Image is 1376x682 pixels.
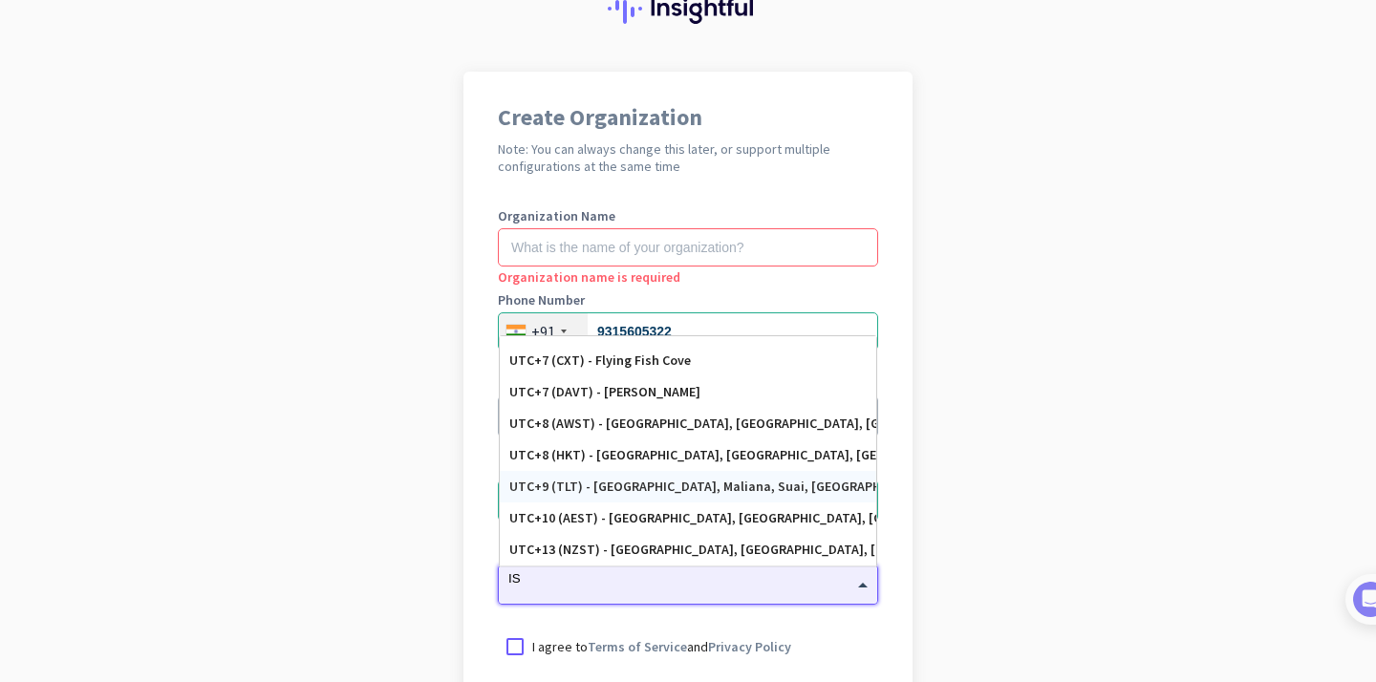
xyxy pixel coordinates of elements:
[498,209,878,223] label: Organization Name
[498,228,878,266] input: What is the name of your organization?
[509,447,867,463] div: UTC+8 (HKT) - [GEOGRAPHIC_DATA], [GEOGRAPHIC_DATA], [GEOGRAPHIC_DATA], [GEOGRAPHIC_DATA]
[588,638,687,655] a: Terms of Service
[509,542,867,558] div: UTC+13 (NZST) - [GEOGRAPHIC_DATA], [GEOGRAPHIC_DATA], [GEOGRAPHIC_DATA], [GEOGRAPHIC_DATA]
[509,479,867,495] div: UTC+9 (TLT) - [GEOGRAPHIC_DATA], Maliana, Suai, [GEOGRAPHIC_DATA]
[509,416,867,432] div: UTC+8 (AWST) - [GEOGRAPHIC_DATA], [GEOGRAPHIC_DATA], [GEOGRAPHIC_DATA], [GEOGRAPHIC_DATA]
[708,638,791,655] a: Privacy Policy
[498,140,878,175] h2: Note: You can always change this later, or support multiple configurations at the same time
[498,377,637,391] label: Organization language
[498,545,878,559] label: Organization Time Zone
[509,352,867,369] div: UTC+7 (CXT) - Flying Fish Cove
[509,384,867,400] div: UTC+7 (DAVT) - [PERSON_NAME]
[532,637,791,656] p: I agree to and
[498,293,878,307] label: Phone Number
[498,106,878,129] h1: Create Organization
[498,461,878,475] label: Organization Size (Optional)
[509,510,867,526] div: UTC+10 (AEST) - [GEOGRAPHIC_DATA], [GEOGRAPHIC_DATA], [GEOGRAPHIC_DATA], [GEOGRAPHIC_DATA]
[531,322,555,341] div: +91
[500,336,876,565] div: Options List
[498,268,680,286] span: Organization name is required
[498,312,878,351] input: 74104 10123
